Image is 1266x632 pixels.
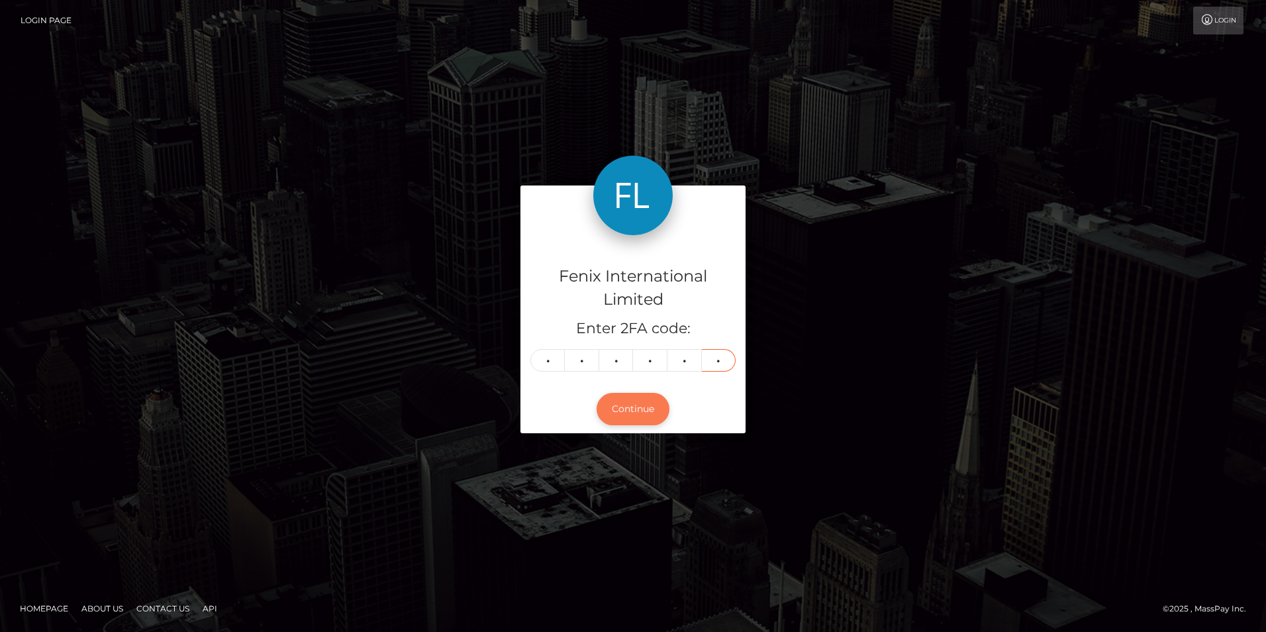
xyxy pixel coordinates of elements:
a: About Us [76,598,128,619]
h4: Fenix International Limited [530,265,736,311]
a: Login [1193,7,1243,34]
a: Contact Us [131,598,195,619]
a: Login Page [21,7,72,34]
img: Fenix International Limited [593,156,673,235]
button: Continue [597,393,669,425]
h5: Enter 2FA code: [530,319,736,339]
div: © 2025 , MassPay Inc. [1163,602,1256,616]
a: API [197,598,222,619]
a: Homepage [15,598,73,619]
